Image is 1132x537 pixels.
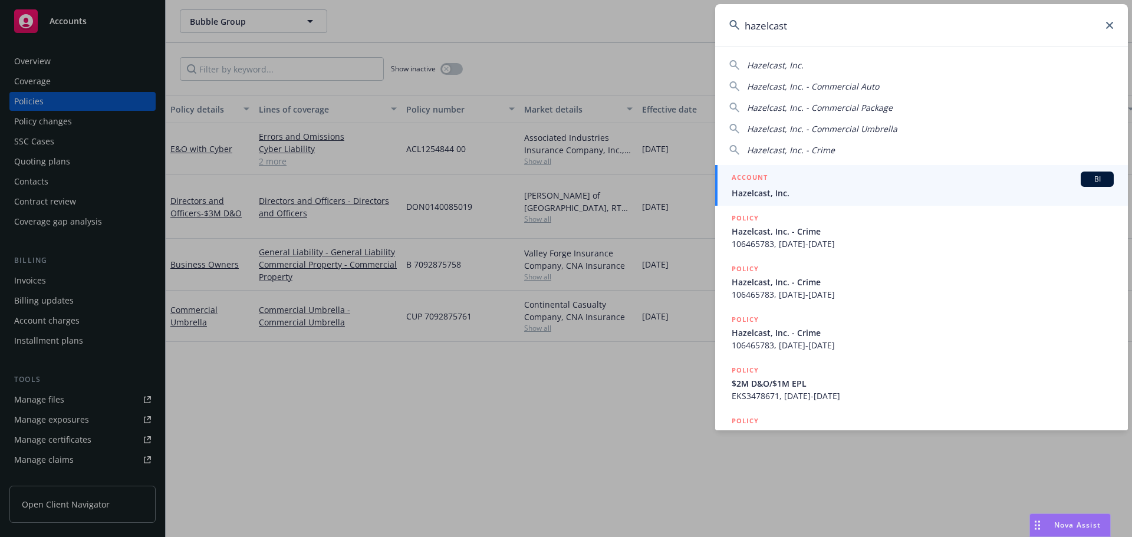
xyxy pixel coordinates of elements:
span: 106465783, [DATE]-[DATE] [732,339,1114,351]
span: EKS3478671, [DATE]-[DATE] [732,390,1114,402]
h5: POLICY [732,415,759,427]
h5: POLICY [732,263,759,275]
h5: POLICY [732,212,759,224]
a: POLICYHazelcast, Inc. - Crime106465783, [DATE]-[DATE] [715,206,1128,256]
span: Nova Assist [1054,520,1101,530]
div: Drag to move [1030,514,1045,536]
span: Hazelcast, Inc. - Commercial Auto [747,81,879,92]
a: POLICY$2M D&O/$1M EPLEKS3478671, [DATE]-[DATE] [715,358,1128,408]
span: $2M D&O/$1M EPL [732,377,1114,390]
a: POLICYHazelcast, Inc. - Commercial Umbrella [715,408,1128,459]
input: Search... [715,4,1128,47]
span: 106465783, [DATE]-[DATE] [732,238,1114,250]
span: BI [1085,174,1109,185]
span: Hazelcast, Inc. - Commercial Umbrella [732,428,1114,440]
h5: POLICY [732,314,759,325]
span: Hazelcast, Inc. - Commercial Umbrella [747,123,897,134]
a: POLICYHazelcast, Inc. - Crime106465783, [DATE]-[DATE] [715,256,1128,307]
h5: ACCOUNT [732,172,768,186]
a: POLICYHazelcast, Inc. - Crime106465783, [DATE]-[DATE] [715,307,1128,358]
span: Hazelcast, Inc. - Crime [732,225,1114,238]
a: ACCOUNTBIHazelcast, Inc. [715,165,1128,206]
span: Hazelcast, Inc. [747,60,804,71]
h5: POLICY [732,364,759,376]
span: 106465783, [DATE]-[DATE] [732,288,1114,301]
span: Hazelcast, Inc. - Commercial Package [747,102,893,113]
span: Hazelcast, Inc. - Crime [747,144,835,156]
button: Nova Assist [1029,513,1111,537]
span: Hazelcast, Inc. - Crime [732,327,1114,339]
span: Hazelcast, Inc. - Crime [732,276,1114,288]
span: Hazelcast, Inc. [732,187,1114,199]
